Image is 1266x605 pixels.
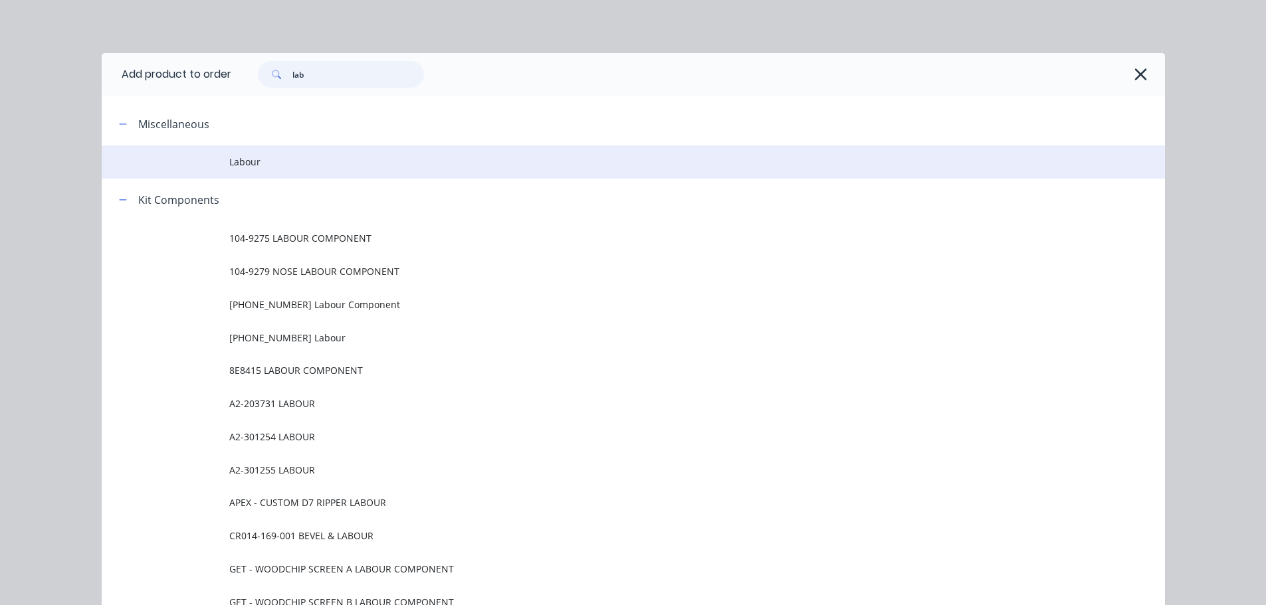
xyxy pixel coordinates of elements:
span: [PHONE_NUMBER] Labour Component [229,298,978,311]
input: Search... [292,61,424,88]
div: Kit Components [138,192,219,208]
span: GET - WOODCHIP SCREEN A LABOUR COMPONENT [229,562,978,576]
span: CR014-169-001 BEVEL & LABOUR [229,529,978,543]
span: APEX - CUSTOM D7 RIPPER LABOUR [229,495,978,509]
span: Labour [229,155,978,169]
span: [PHONE_NUMBER] Labour [229,331,978,345]
div: Add product to order [102,53,231,96]
span: A2-203731 LABOUR [229,396,978,410]
span: 104-9275 LABOUR COMPONENT [229,231,978,245]
div: Miscellaneous [138,116,209,132]
span: A2-301255 LABOUR [229,463,978,477]
span: 104-9279 NOSE LABOUR COMPONENT [229,264,978,278]
span: 8E8415 LABOUR COMPONENT [229,363,978,377]
span: A2-301254 LABOUR [229,430,978,444]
